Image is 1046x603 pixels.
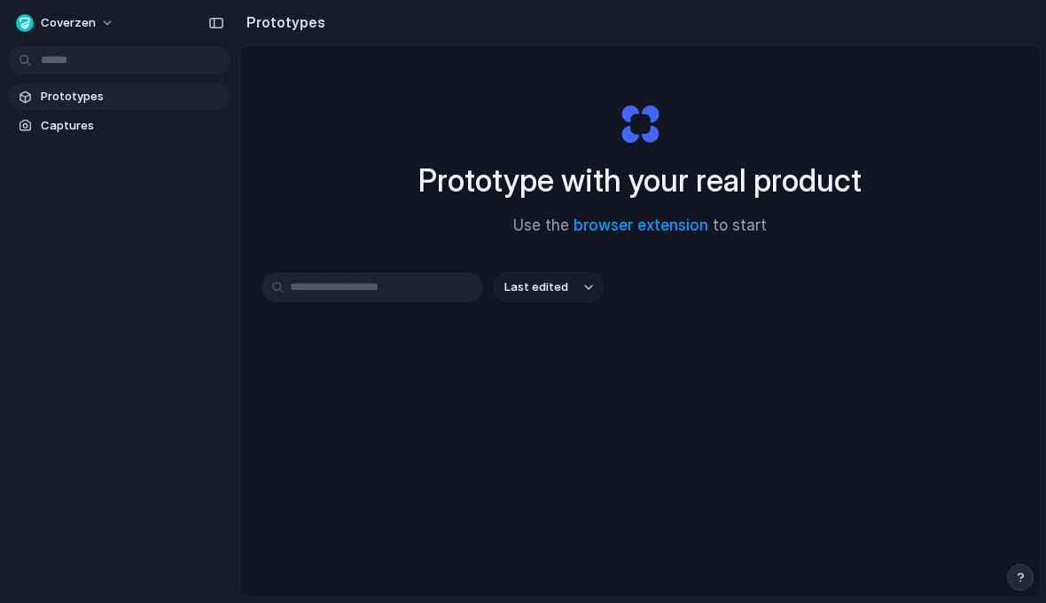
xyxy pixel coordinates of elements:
[9,9,123,37] button: Coverzen
[41,14,96,32] span: Coverzen
[574,216,708,234] a: browser extension
[513,215,767,238] span: Use the to start
[418,157,862,204] h1: Prototype with your real product
[9,113,230,139] a: Captures
[504,278,568,296] span: Last edited
[9,83,230,110] a: Prototypes
[41,117,223,135] span: Captures
[239,12,325,33] h2: Prototypes
[494,272,604,302] button: Last edited
[41,88,223,106] span: Prototypes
